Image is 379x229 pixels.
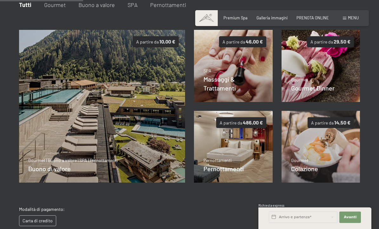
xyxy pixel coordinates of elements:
[258,204,284,207] span: Richiesta express
[344,215,356,220] span: Avanti
[296,15,329,20] a: PRENOTA ONLINE
[256,15,288,20] a: Galleria immagini
[348,15,359,20] span: Menu
[223,15,248,20] a: Premium Spa
[339,212,361,223] button: Avanti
